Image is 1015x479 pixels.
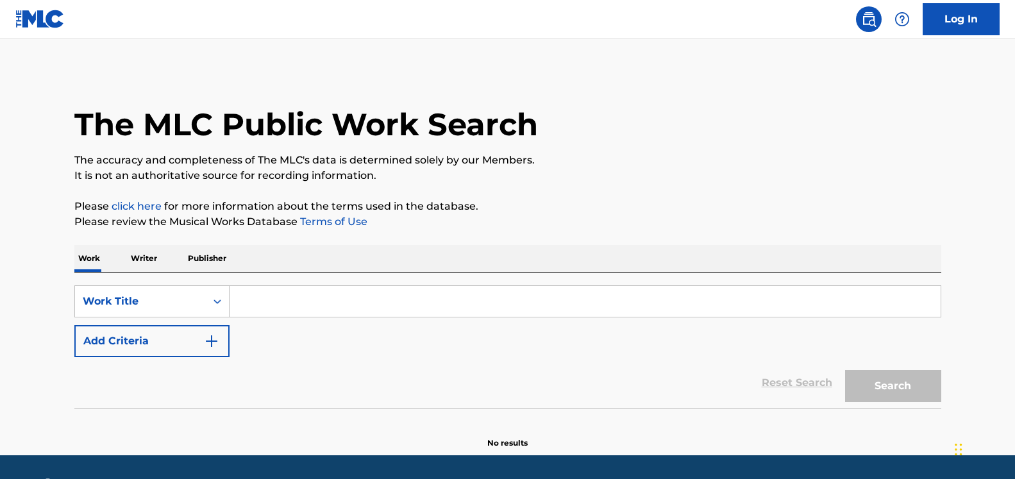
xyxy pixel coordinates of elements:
p: Writer [127,245,161,272]
div: Drag [955,430,962,469]
p: It is not an authoritative source for recording information. [74,168,941,183]
img: 9d2ae6d4665cec9f34b9.svg [204,333,219,349]
div: Work Title [83,294,198,309]
img: help [894,12,910,27]
a: Log In [923,3,1000,35]
p: Please review the Musical Works Database [74,214,941,230]
p: No results [487,422,528,449]
p: Work [74,245,104,272]
form: Search Form [74,285,941,408]
div: Help [889,6,915,32]
h1: The MLC Public Work Search [74,105,538,144]
button: Add Criteria [74,325,230,357]
img: search [861,12,877,27]
a: Public Search [856,6,882,32]
a: Terms of Use [298,215,367,228]
a: click here [112,200,162,212]
p: Please for more information about the terms used in the database. [74,199,941,214]
p: Publisher [184,245,230,272]
iframe: Chat Widget [951,417,1015,479]
p: The accuracy and completeness of The MLC's data is determined solely by our Members. [74,153,941,168]
img: MLC Logo [15,10,65,28]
